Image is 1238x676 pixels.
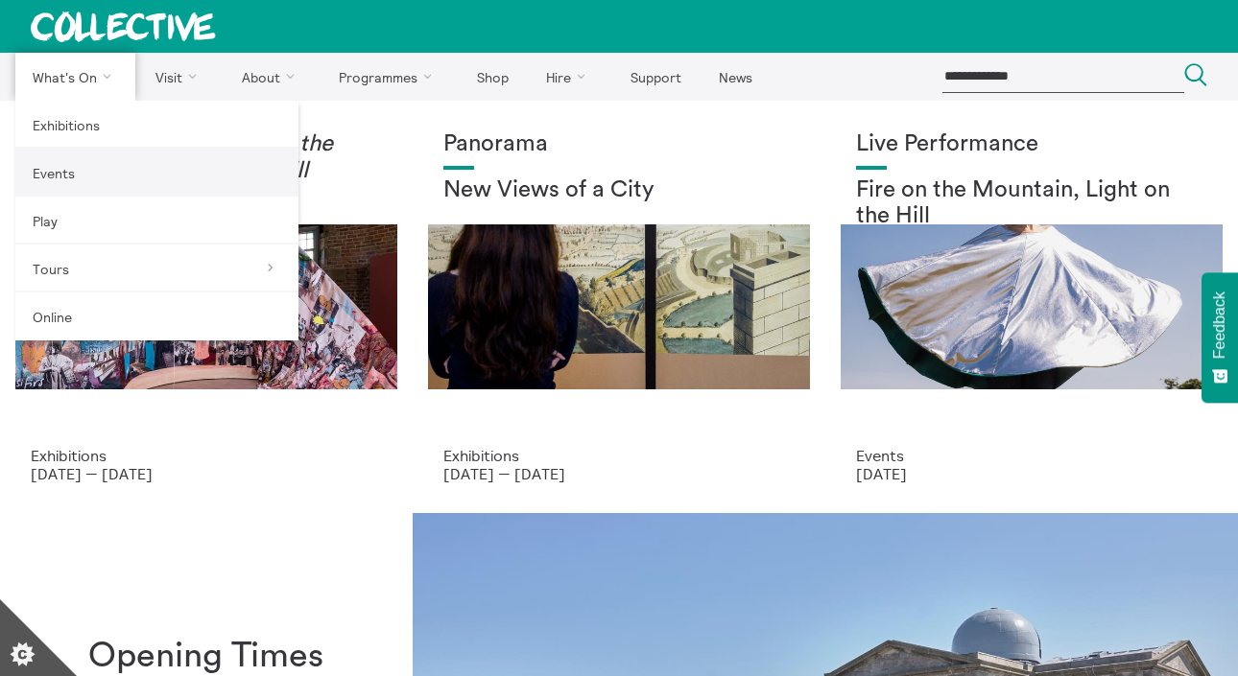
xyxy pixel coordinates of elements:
[15,53,135,101] a: What's On
[1211,291,1228,359] span: Feedback
[856,465,1207,482] p: [DATE]
[530,53,610,101] a: Hire
[225,53,319,101] a: About
[88,637,323,676] h1: Opening Times
[15,149,298,197] a: Events
[856,177,1207,230] h2: Fire on the Mountain, Light on the Hill
[15,245,298,292] a: Tours
[702,53,769,101] a: News
[1202,272,1238,403] button: Feedback - Show survey
[856,131,1207,158] h1: Live Performance
[322,53,457,101] a: Programmes
[856,447,1207,464] p: Events
[825,101,1238,513] a: Photo: Eoin Carey Live Performance Fire on the Mountain, Light on the Hill Events [DATE]
[15,292,298,340] a: Online
[460,53,525,101] a: Shop
[413,101,825,513] a: Collective Panorama June 2025 small file 8 Panorama New Views of a City Exhibitions [DATE] — [DATE]
[15,197,298,245] a: Play
[139,53,222,101] a: Visit
[31,447,382,464] p: Exhibitions
[15,101,298,149] a: Exhibitions
[443,465,795,482] p: [DATE] — [DATE]
[443,177,795,204] h2: New Views of a City
[31,465,382,482] p: [DATE] — [DATE]
[443,447,795,464] p: Exhibitions
[613,53,698,101] a: Support
[443,131,795,158] h1: Panorama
